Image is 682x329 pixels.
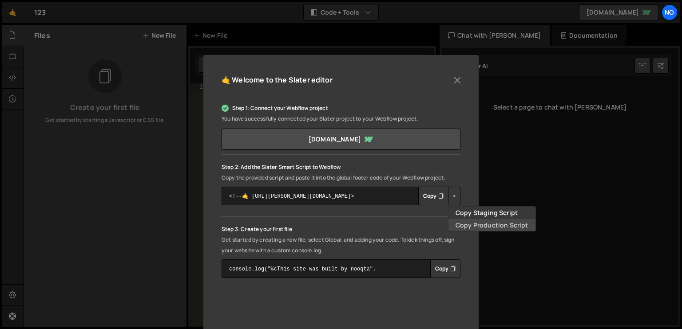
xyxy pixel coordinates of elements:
[222,172,460,183] p: Copy the provided script and paste it into the global footer code of your Webflow project.
[222,73,333,87] h5: 🤙 Welcome to the Slater editor
[430,259,460,278] button: Copy
[222,235,460,256] p: Get started by creating a new file, select Global, and adding your code. To kick things off, sign...
[222,103,460,114] p: Step 1: Connect your Webflow project
[222,114,460,124] p: You have successfully connected your Slater project to your Webflow project.
[451,74,464,87] button: Close
[418,187,448,205] button: Copy
[430,259,460,278] div: Button group with nested dropdown
[222,259,460,278] textarea: console.log("%cThis site was built by nooqta", "background:blue;color:#fff;padding: 8px;");
[222,162,460,172] p: Step 2: Add the Slater Smart Script to Webflow
[222,129,460,150] a: [DOMAIN_NAME]
[418,187,460,205] div: Button group with nested dropdown
[448,207,535,219] a: Copy Staging Script
[222,224,460,235] p: Step 3: Create your first file
[222,187,460,205] textarea: <!--🤙 [URL][PERSON_NAME][DOMAIN_NAME]> <script>document.addEventListener("DOMContentLoaded", func...
[662,4,678,20] a: no
[448,219,535,231] a: Copy Production Script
